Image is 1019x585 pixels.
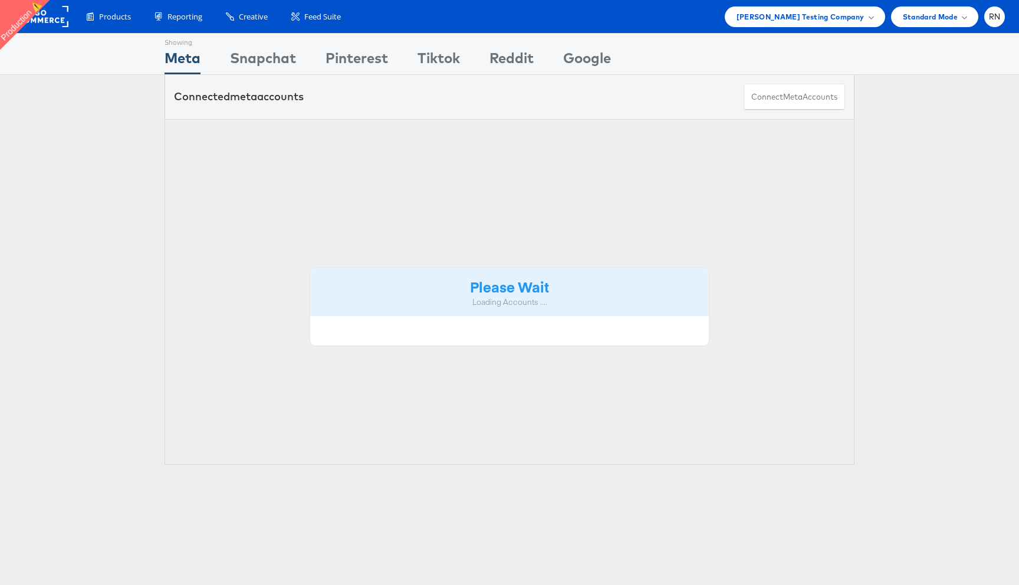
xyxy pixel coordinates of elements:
[989,13,1001,21] span: RN
[99,11,131,22] span: Products
[230,90,257,103] span: meta
[165,34,200,48] div: Showing
[167,11,202,22] span: Reporting
[230,48,296,74] div: Snapchat
[744,84,845,110] button: ConnectmetaAccounts
[737,11,864,23] span: [PERSON_NAME] Testing Company
[470,277,549,296] strong: Please Wait
[174,89,304,104] div: Connected accounts
[903,11,958,23] span: Standard Mode
[783,91,803,103] span: meta
[239,11,268,22] span: Creative
[165,48,200,74] div: Meta
[319,297,700,308] div: Loading Accounts ....
[326,48,388,74] div: Pinterest
[304,11,341,22] span: Feed Suite
[489,48,534,74] div: Reddit
[418,48,460,74] div: Tiktok
[563,48,611,74] div: Google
